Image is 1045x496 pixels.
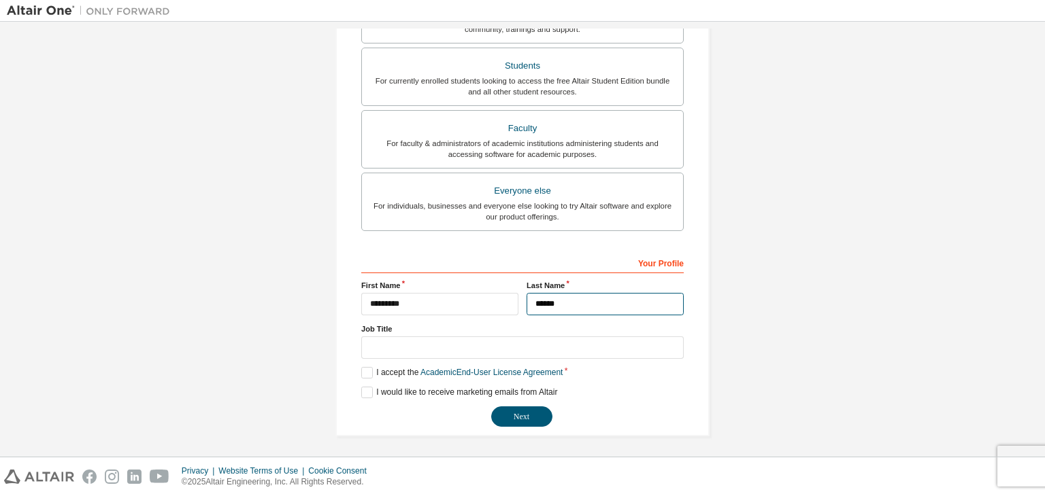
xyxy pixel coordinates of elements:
[105,470,119,484] img: instagram.svg
[527,280,684,291] label: Last Name
[218,465,308,476] div: Website Terms of Use
[361,323,684,334] label: Job Title
[182,476,375,488] p: © 2025 Altair Engineering, Inc. All Rights Reserved.
[361,387,557,398] label: I would like to receive marketing emails from Altair
[370,119,675,138] div: Faculty
[308,465,374,476] div: Cookie Consent
[7,4,177,18] img: Altair One
[420,368,563,377] a: Academic End-User License Agreement
[127,470,142,484] img: linkedin.svg
[4,470,74,484] img: altair_logo.svg
[370,181,675,200] div: Everyone else
[491,406,552,427] button: Next
[370,56,675,75] div: Students
[182,465,218,476] div: Privacy
[361,280,518,291] label: First Name
[361,251,684,273] div: Your Profile
[370,138,675,160] div: For faculty & administrators of academic institutions administering students and accessing softwa...
[370,75,675,97] div: For currently enrolled students looking to access the free Altair Student Edition bundle and all ...
[82,470,97,484] img: facebook.svg
[370,200,675,222] div: For individuals, businesses and everyone else looking to try Altair software and explore our prod...
[361,367,563,378] label: I accept the
[150,470,169,484] img: youtube.svg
